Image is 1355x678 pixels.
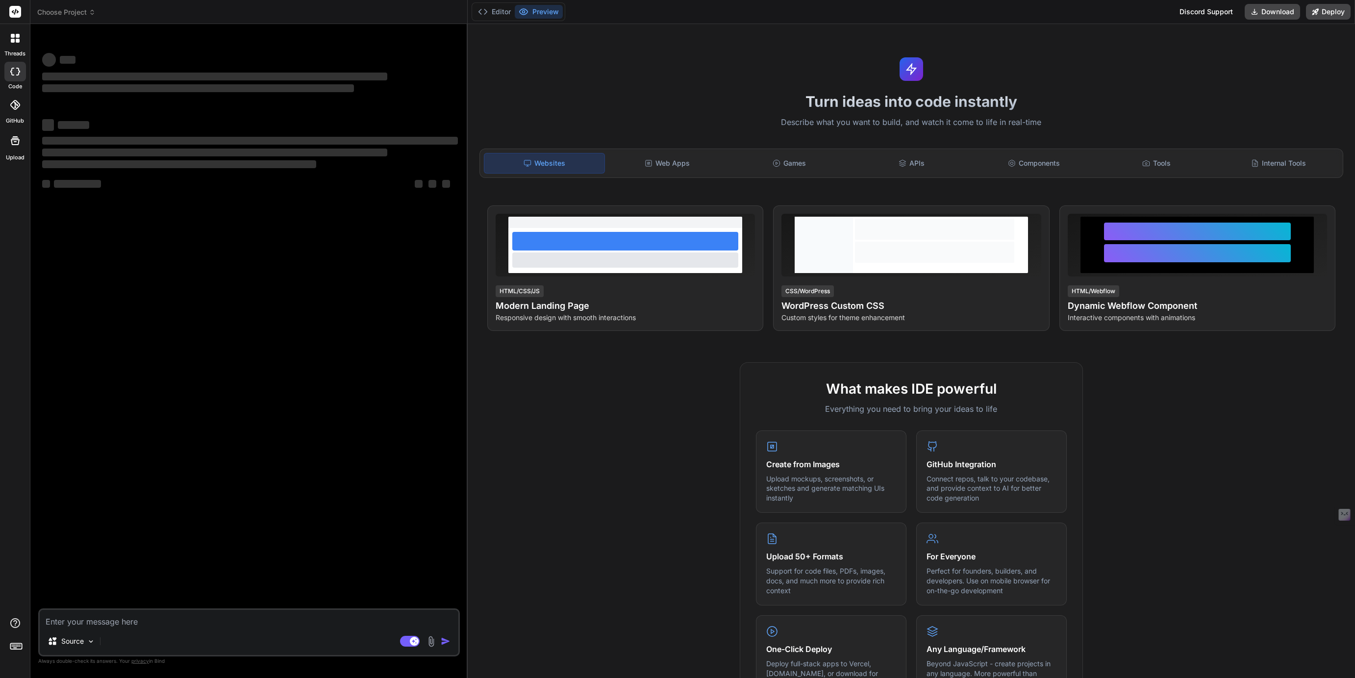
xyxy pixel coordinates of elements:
[415,180,423,188] span: ‌
[1096,153,1216,174] div: Tools
[37,7,96,17] span: Choose Project
[927,551,1056,562] h4: For Everyone
[927,643,1056,655] h4: Any Language/Framework
[927,474,1056,503] p: Connect repos, talk to your codebase, and provide context to AI for better code generation
[1174,4,1239,20] div: Discord Support
[131,658,149,664] span: privacy
[474,116,1349,129] p: Describe what you want to build, and watch it come to life in real-time
[766,551,896,562] h4: Upload 50+ Formats
[61,636,84,646] p: Source
[42,137,458,145] span: ‌
[766,458,896,470] h4: Create from Images
[1068,285,1119,297] div: HTML/Webflow
[1306,4,1351,20] button: Deploy
[496,313,755,323] p: Responsive design with smooth interactions
[781,313,1041,323] p: Custom styles for theme enhancement
[1068,299,1327,313] h4: Dynamic Webflow Component
[927,458,1056,470] h4: GitHub Integration
[474,93,1349,110] h1: Turn ideas into code instantly
[426,636,437,647] img: attachment
[496,285,544,297] div: HTML/CSS/JS
[441,636,451,646] img: icon
[6,153,25,162] label: Upload
[852,153,972,174] div: APIs
[42,73,387,80] span: ‌
[54,180,101,188] span: ‌
[87,637,95,646] img: Pick Models
[781,285,834,297] div: CSS/WordPress
[607,153,727,174] div: Web Apps
[1245,4,1300,20] button: Download
[756,403,1067,415] p: Everything you need to bring your ideas to life
[974,153,1094,174] div: Components
[515,5,563,19] button: Preview
[38,656,460,666] p: Always double-check its answers. Your in Bind
[42,149,387,156] span: ‌
[766,566,896,595] p: Support for code files, PDFs, images, docs, and much more to provide rich context
[756,378,1067,399] h2: What makes IDE powerful
[1218,153,1338,174] div: Internal Tools
[766,643,896,655] h4: One-Click Deploy
[729,153,850,174] div: Games
[766,474,896,503] p: Upload mockups, screenshots, or sketches and generate matching UIs instantly
[8,82,22,91] label: code
[42,53,56,67] span: ‌
[42,119,54,131] span: ‌
[60,56,75,64] span: ‌
[6,117,24,125] label: GitHub
[474,5,515,19] button: Editor
[927,566,1056,595] p: Perfect for founders, builders, and developers. Use on mobile browser for on-the-go development
[442,180,450,188] span: ‌
[484,153,605,174] div: Websites
[42,84,354,92] span: ‌
[4,50,25,58] label: threads
[58,121,89,129] span: ‌
[42,180,50,188] span: ‌
[781,299,1041,313] h4: WordPress Custom CSS
[496,299,755,313] h4: Modern Landing Page
[42,160,316,168] span: ‌
[1068,313,1327,323] p: Interactive components with animations
[428,180,436,188] span: ‌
